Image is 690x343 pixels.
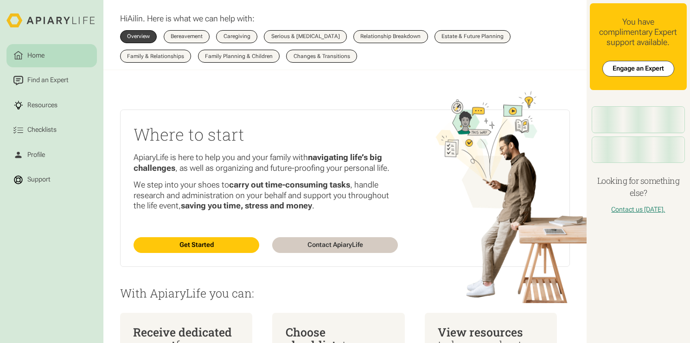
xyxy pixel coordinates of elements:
[294,54,350,59] div: Changes & Transitions
[181,201,312,210] strong: saving you time, stress and money
[611,206,665,213] a: Contact us [DATE].
[286,50,357,63] a: Changes & Transitions
[26,150,46,160] div: Profile
[353,30,428,43] a: Relationship Breakdown
[596,17,680,48] div: You have complimentary Expert support available.
[171,34,203,39] div: Bereavement
[127,54,184,59] div: Family & Relationships
[128,13,143,23] span: Ailín
[26,175,52,185] div: Support
[120,30,157,43] a: Overview
[6,94,97,117] a: Resources
[205,54,273,59] div: Family Planning & Children
[272,237,397,253] a: Contact ApiaryLife
[216,30,257,43] a: Caregiving
[134,152,382,172] strong: navigating life’s big challenges
[6,118,97,142] a: Checklists
[6,69,97,92] a: Find an Expert
[26,51,46,60] div: Home
[26,76,70,85] div: Find an Expert
[441,34,504,39] div: Estate & Future Planning
[120,13,255,24] p: Hi . Here is what we can help with:
[198,50,280,63] a: Family Planning & Children
[134,152,397,173] p: ApiaryLife is here to help you and your family with , as well as organizing and future-proofing y...
[224,34,250,39] div: Caregiving
[264,30,347,43] a: Serious & [MEDICAL_DATA]
[229,180,350,189] strong: carry out time-consuming tasks
[6,168,97,191] a: Support
[26,100,59,110] div: Resources
[120,287,570,299] p: With ApiaryLife you can:
[134,180,397,211] p: We step into your shoes to , handle research and administration on your behalf and support you th...
[602,61,675,77] a: Engage an Expert
[590,175,687,200] h4: Looking for something else?
[134,123,397,146] h2: Where to start
[6,143,97,167] a: Profile
[6,44,97,67] a: Home
[134,237,259,253] a: Get Started
[434,30,511,43] a: Estate & Future Planning
[120,50,192,63] a: Family & Relationships
[26,125,58,135] div: Checklists
[360,34,421,39] div: Relationship Breakdown
[271,34,340,39] div: Serious & [MEDICAL_DATA]
[438,324,523,340] span: View resources
[164,30,210,43] a: Bereavement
